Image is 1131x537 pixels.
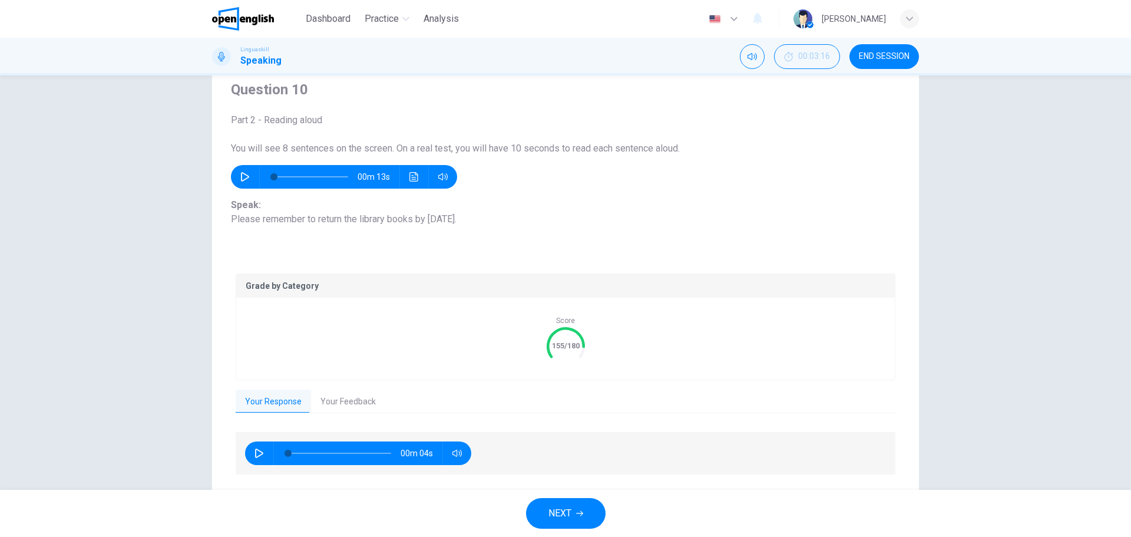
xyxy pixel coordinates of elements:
[231,143,680,154] span: You will see 8 sentences on the screen. On a real test, you will have 10 seconds to read each sen...
[548,505,571,522] span: NEXT
[231,199,261,210] b: Speak:
[306,12,350,26] span: Dashboard
[405,165,424,189] button: Click to see the audio transcription
[774,44,840,69] button: 00:03:16
[401,442,442,465] span: 00m 04s
[707,15,722,24] img: en
[740,44,765,69] div: Mute
[526,498,606,529] button: NEXT
[231,80,900,99] h4: Question 10
[236,390,311,414] button: Your Response
[311,390,385,414] button: Your Feedback
[246,281,885,291] p: Grade by Category
[212,7,301,31] a: OpenEnglish logo
[774,44,840,69] div: Hide
[822,12,886,26] div: [PERSON_NAME]
[231,114,322,126] span: Part 2 - Reading aloud
[859,52,910,61] span: END SESSION
[419,8,464,29] button: Analysis
[793,9,812,28] img: Profile picture
[212,7,274,31] img: OpenEnglish logo
[240,45,269,54] span: Linguaskill
[798,52,830,61] span: 00:03:16
[301,8,355,29] button: Dashboard
[231,198,900,226] span: Please remember to return the library books by [DATE].
[240,54,282,68] h1: Speaking
[552,341,580,350] text: 155/180
[849,44,919,69] button: END SESSION
[358,165,399,189] span: 00m 13s
[236,390,895,414] div: basic tabs example
[360,8,414,29] button: Practice
[556,317,575,325] span: Score
[365,12,399,26] span: Practice
[424,12,459,26] span: Analysis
